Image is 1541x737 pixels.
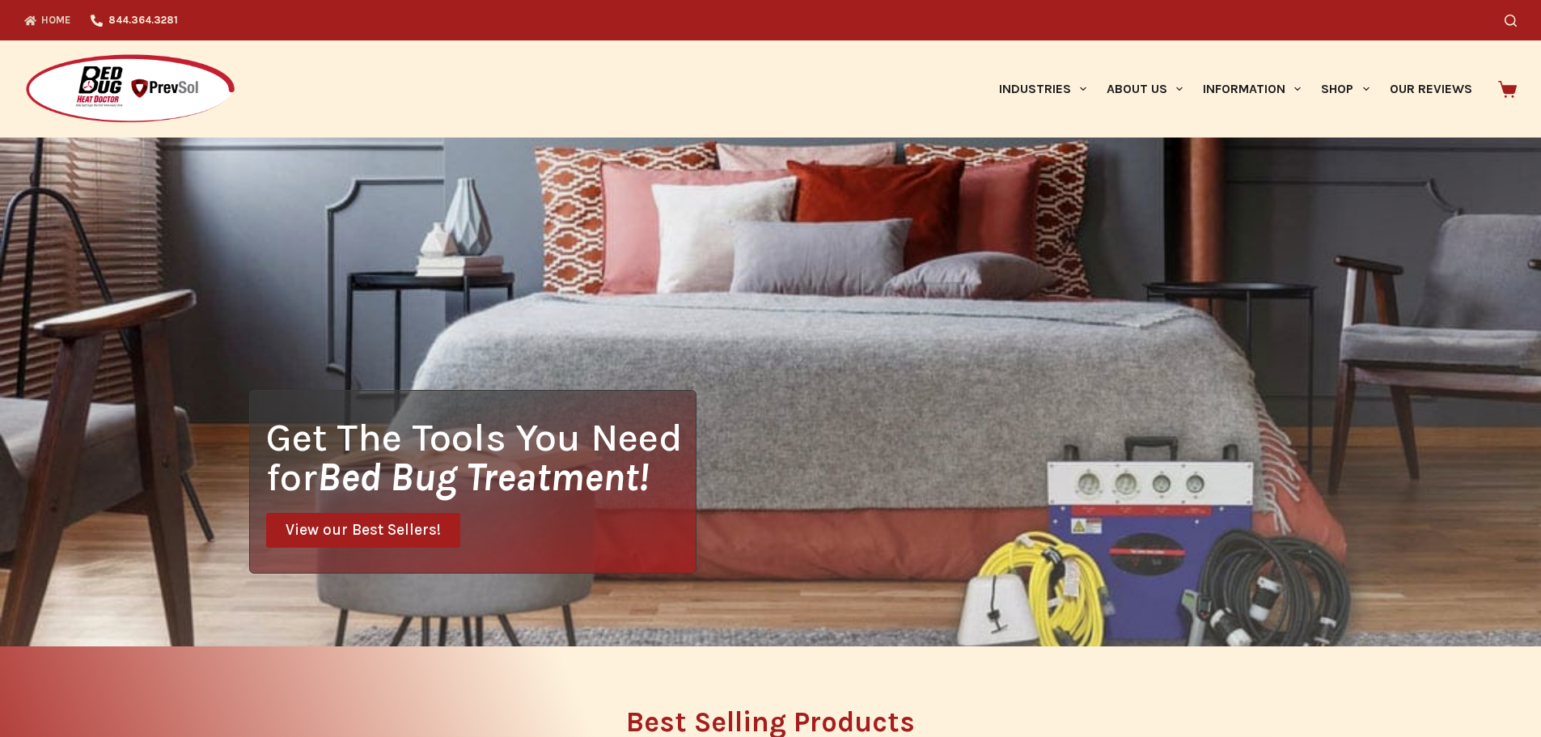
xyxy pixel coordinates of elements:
[1311,40,1379,138] a: Shop
[24,53,236,125] img: Prevsol/Bed Bug Heat Doctor
[1379,40,1482,138] a: Our Reviews
[1193,40,1311,138] a: Information
[266,513,460,548] a: View our Best Sellers!
[317,454,649,500] i: Bed Bug Treatment!
[989,40,1482,138] nav: Primary
[266,417,696,497] h1: Get The Tools You Need for
[1505,15,1517,27] button: Search
[286,523,441,538] span: View our Best Sellers!
[989,40,1096,138] a: Industries
[1096,40,1192,138] a: About Us
[249,708,1293,736] h2: Best Selling Products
